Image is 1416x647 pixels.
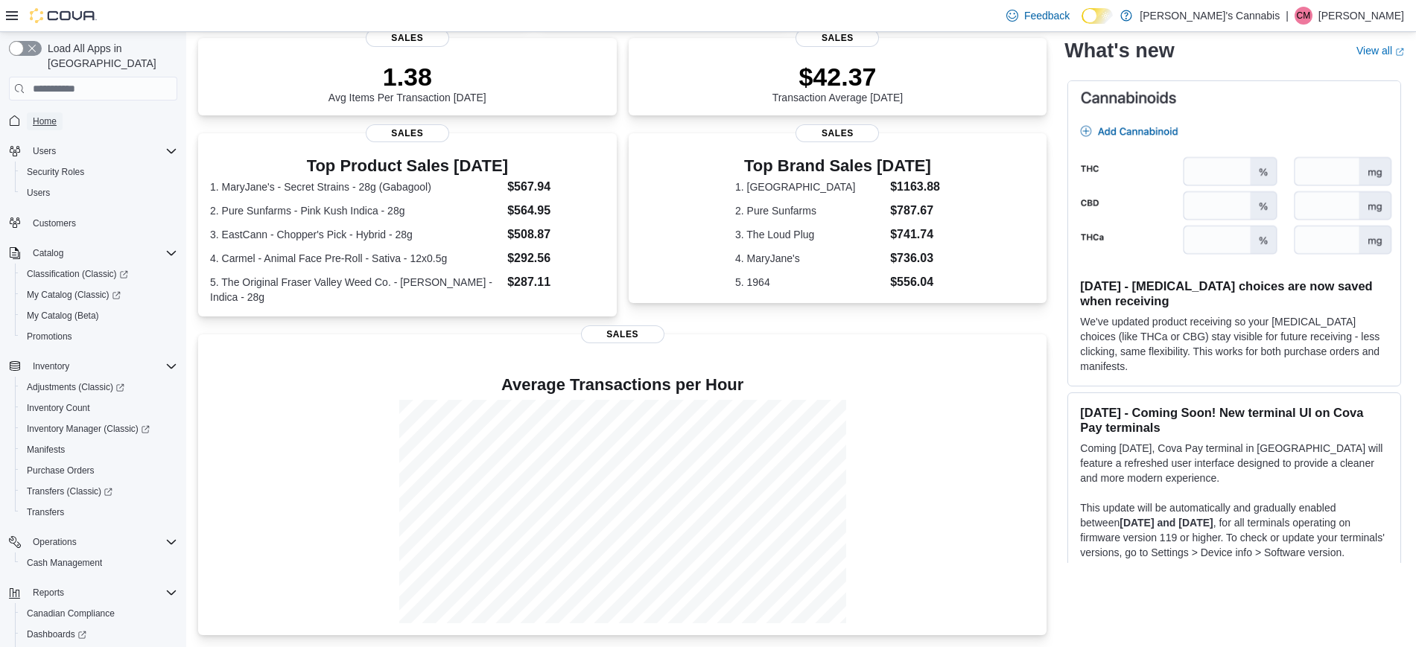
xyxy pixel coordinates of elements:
button: Transfers [15,502,183,523]
button: Inventory [3,356,183,377]
span: Purchase Orders [27,465,95,477]
span: Customers [33,217,76,229]
button: My Catalog (Beta) [15,305,183,326]
dd: $736.03 [890,249,940,267]
button: Purchase Orders [15,460,183,481]
button: Catalog [3,243,183,264]
span: Sales [366,29,449,47]
p: Coming [DATE], Cova Pay terminal in [GEOGRAPHIC_DATA] will feature a refreshed user interface des... [1080,441,1388,485]
span: Security Roles [27,166,84,178]
span: Classification (Classic) [21,265,177,283]
div: Avg Items Per Transaction [DATE] [328,62,486,103]
a: Classification (Classic) [21,265,134,283]
button: Users [3,141,183,162]
span: Inventory [27,357,177,375]
span: Inventory Count [27,402,90,414]
a: Inventory Manager (Classic) [21,420,156,438]
dd: $508.87 [507,226,604,243]
span: Inventory Manager (Classic) [21,420,177,438]
span: Reports [27,584,177,602]
button: Operations [3,532,183,552]
span: Purchase Orders [21,462,177,479]
a: Users [21,184,56,202]
dt: 2. Pure Sunfarms [735,203,884,218]
a: Adjustments (Classic) [15,377,183,398]
span: Sales [366,124,449,142]
span: Adjustments (Classic) [21,378,177,396]
span: Inventory Count [21,399,177,417]
span: Home [27,111,177,130]
a: Promotions [21,328,78,345]
h3: Top Brand Sales [DATE] [735,157,940,175]
button: Home [3,109,183,131]
span: CM [1297,7,1311,25]
dd: $564.95 [507,202,604,220]
div: Carlos Munoz [1295,7,1312,25]
dd: $567.94 [507,178,604,196]
span: Operations [27,533,177,551]
a: Transfers [21,503,70,521]
a: Customers [27,214,82,232]
p: [PERSON_NAME] [1318,7,1404,25]
a: Inventory Manager (Classic) [15,418,183,439]
button: Canadian Compliance [15,603,183,624]
a: Feedback [1000,1,1076,31]
span: Sales [581,325,664,343]
span: Transfers [27,506,64,518]
h3: [DATE] - Coming Soon! New terminal UI on Cova Pay terminals [1080,405,1388,435]
button: Users [15,182,183,203]
a: Cash Management [21,554,108,572]
dt: 3. EastCann - Chopper's Pick - Hybrid - 28g [210,227,501,242]
button: Promotions [15,326,183,347]
p: 1.38 [328,62,486,92]
span: Promotions [21,328,177,345]
span: My Catalog (Beta) [27,310,99,322]
button: Catalog [27,244,69,262]
span: Manifests [21,441,177,459]
span: Dashboards [21,625,177,643]
span: Manifests [27,444,65,456]
dt: 4. MaryJane's [735,251,884,266]
dt: 4. Carmel - Animal Face Pre-Roll - Sativa - 12x0.5g [210,251,501,266]
span: Feedback [1024,8,1070,23]
a: My Catalog (Classic) [21,286,127,304]
a: Canadian Compliance [21,605,121,622]
button: Operations [27,533,83,551]
h3: [DATE] - [MEDICAL_DATA] choices are now saved when receiving [1080,278,1388,308]
a: My Catalog (Classic) [15,284,183,305]
span: My Catalog (Classic) [27,289,121,301]
a: Adjustments (Classic) [21,378,130,396]
span: Transfers (Classic) [21,482,177,500]
dt: 1. [GEOGRAPHIC_DATA] [735,179,884,194]
a: Home [27,112,63,130]
p: We've updated product receiving so your [MEDICAL_DATA] choices (like THCa or CBG) stay visible fo... [1080,314,1388,374]
a: Classification (Classic) [15,264,183,284]
button: Reports [3,582,183,603]
span: Users [21,184,177,202]
button: Reports [27,584,70,602]
span: Cash Management [27,557,102,569]
dt: 1. MaryJane's - Secret Strains - 28g (Gabagool) [210,179,501,194]
h4: Average Transactions per Hour [210,376,1035,394]
a: Transfers (Classic) [15,481,183,502]
span: Load All Apps in [GEOGRAPHIC_DATA] [42,41,177,71]
span: Catalog [27,244,177,262]
span: Catalog [33,247,63,259]
span: Security Roles [21,163,177,181]
span: Customers [27,214,177,232]
span: Users [33,145,56,157]
span: Adjustments (Classic) [27,381,124,393]
dt: 3. The Loud Plug [735,227,884,242]
button: Inventory [27,357,75,375]
span: Canadian Compliance [27,608,115,619]
span: Dashboards [27,628,86,640]
strong: [DATE] and [DATE] [1120,517,1213,529]
dd: $787.67 [890,202,940,220]
a: Purchase Orders [21,462,101,479]
h3: Top Product Sales [DATE] [210,157,605,175]
img: Cova [30,8,97,23]
span: Home [33,115,57,127]
span: Users [27,142,177,160]
a: Dashboards [21,625,92,643]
